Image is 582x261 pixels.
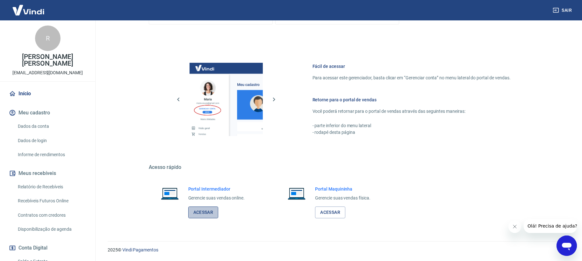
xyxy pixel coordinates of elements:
h6: Portal Intermediador [188,186,245,192]
a: Informe de rendimentos [15,148,88,161]
h6: Retorne para o portal de vendas [313,97,511,103]
a: Dados da conta [15,120,88,133]
p: Para acessar este gerenciador, basta clicar em “Gerenciar conta” no menu lateral do portal de ven... [313,75,511,81]
span: Olá! Precisa de ajuda? [4,4,54,10]
button: Sair [551,4,574,16]
p: Gerencie suas vendas física. [315,195,370,201]
p: Você poderá retornar para o portal de vendas através das seguintes maneiras: [313,108,511,115]
h5: Acesso rápido [149,164,526,170]
h6: Fácil de acessar [313,63,511,69]
a: Recebíveis Futuros Online [15,194,88,207]
iframe: Botão para abrir a janela de mensagens [557,236,577,256]
p: - rodapé desta página [313,129,511,136]
a: Início [8,87,88,101]
button: Conta Digital [8,241,88,255]
p: [PERSON_NAME] [PERSON_NAME] [5,54,90,67]
a: Dados de login [15,134,88,147]
button: Meu cadastro [8,106,88,120]
a: Disponibilização de agenda [15,223,88,236]
a: Acessar [315,207,345,218]
iframe: Fechar mensagem [508,220,521,233]
img: Imagem de um notebook aberto [156,186,183,201]
p: Gerencie suas vendas online. [188,195,245,201]
a: Vindi Pagamentos [122,247,158,252]
a: Contratos com credores [15,209,88,222]
img: Imagem de um notebook aberto [283,186,310,201]
p: 2025 © [108,247,567,253]
a: Acessar [188,207,219,218]
p: [EMAIL_ADDRESS][DOMAIN_NAME] [12,69,83,76]
h6: Portal Maquininha [315,186,370,192]
iframe: Mensagem da empresa [524,219,577,233]
img: Vindi [8,0,49,20]
button: Meus recebíveis [8,166,88,180]
p: - parte inferior do menu lateral [313,122,511,129]
div: R [35,25,61,51]
img: Imagem da dashboard mostrando o botão de gerenciar conta na sidebar no lado esquerdo [190,63,263,136]
a: Relatório de Recebíveis [15,180,88,193]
